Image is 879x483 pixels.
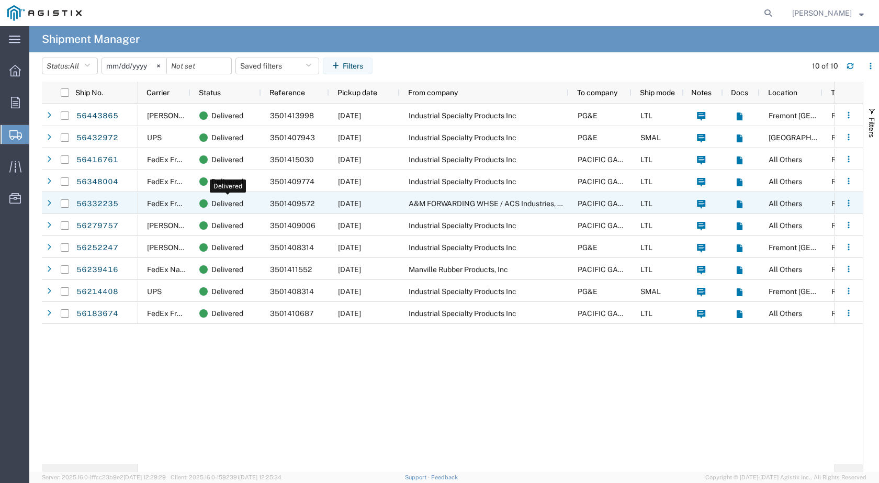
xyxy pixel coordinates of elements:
[270,287,314,296] span: 3501408314
[409,133,516,142] span: Industrial Specialty Products Inc
[147,309,211,318] span: FedEx Freight East
[640,309,652,318] span: LTL
[578,133,598,142] span: PG&E
[640,243,652,252] span: LTL
[123,474,166,480] span: [DATE] 12:29:29
[769,155,802,164] span: All Others
[831,155,855,164] span: RATED
[239,474,281,480] span: [DATE] 12:25:34
[76,174,119,190] a: 56348004
[831,221,855,230] span: RATED
[867,117,876,138] span: Filters
[338,133,361,142] span: 08/07/2025
[409,309,516,318] span: Industrial Specialty Products Inc
[76,306,119,322] a: 56183674
[171,474,281,480] span: Client: 2025.16.0-1592391
[211,105,243,127] span: Delivered
[769,133,843,142] span: Fresno DC
[640,221,652,230] span: LTL
[76,240,119,256] a: 56252247
[640,287,661,296] span: SMAL
[831,177,855,186] span: RATED
[338,243,361,252] span: 07/21/2025
[640,177,652,186] span: LTL
[211,302,243,324] span: Delivered
[76,130,119,147] a: 56432972
[431,474,458,480] a: Feedback
[831,287,855,296] span: RATED
[409,177,516,186] span: Industrial Specialty Products Inc
[70,62,79,70] span: All
[270,111,314,120] span: 3501413998
[578,199,704,208] span: PACIFIC GAS & ELECTRIC COMPANY
[270,155,314,164] span: 3501415030
[270,133,315,142] span: 3501407943
[578,309,704,318] span: PACIFIC GAS & ELECTRIC COMPANY
[7,5,82,21] img: logo
[769,265,802,274] span: All Others
[147,287,162,296] span: UPS
[76,262,119,278] a: 56239416
[831,265,855,274] span: RATED
[147,133,162,142] span: UPS
[338,111,361,120] span: 08/08/2025
[640,265,652,274] span: LTL
[147,221,252,230] span: Roy Miller Freight Lines
[769,287,873,296] span: Fremont DC
[731,88,748,97] span: Docs
[768,88,797,97] span: Location
[769,309,802,318] span: All Others
[640,133,661,142] span: SMAL
[640,88,675,97] span: Ship mode
[831,111,855,120] span: RATED
[405,474,431,480] a: Support
[409,111,516,120] span: Industrial Specialty Products Inc
[578,155,704,164] span: PACIFIC GAS & ELECTRIC COMPANY
[640,155,652,164] span: LTL
[76,108,119,125] a: 56443865
[102,58,166,74] input: Not set
[831,309,855,318] span: RATED
[578,265,704,274] span: PACIFIC GAS & ELECTRIC COMPANY
[578,287,598,296] span: PG&E
[199,88,221,97] span: Status
[211,280,243,302] span: Delivered
[769,111,873,120] span: Fremont DC
[211,171,243,193] span: Delivered
[769,199,802,208] span: All Others
[578,243,598,252] span: PG&E
[338,199,361,208] span: 07/30/2025
[338,177,361,186] span: 07/30/2025
[812,61,838,72] div: 10 of 10
[640,111,652,120] span: LTL
[42,58,98,74] button: Status:All
[338,309,361,318] span: 07/14/2025
[831,243,855,252] span: RATED
[337,88,377,97] span: Pickup date
[270,221,315,230] span: 3501409006
[338,287,361,296] span: 07/16/2025
[831,88,847,97] span: Type
[338,221,361,230] span: 07/23/2025
[409,243,516,252] span: Industrial Specialty Products Inc
[691,88,712,97] span: Notes
[75,88,103,97] span: Ship No.
[578,177,704,186] span: PACIFIC GAS & ELECTRIC COMPANY
[270,309,313,318] span: 3501410687
[338,155,361,164] span: 08/06/2025
[269,88,305,97] span: Reference
[42,474,166,480] span: Server: 2025.16.0-1ffcc23b9e2
[409,199,568,208] span: A&M FORWARDING WHSE / ACS Industries, Inc
[578,111,598,120] span: PG&E
[270,199,314,208] span: 3501409572
[640,199,652,208] span: LTL
[323,58,373,74] button: Filters
[76,152,119,169] a: 56416761
[42,26,140,52] h4: Shipment Manager
[769,177,802,186] span: All Others
[235,58,319,74] button: Saved filters
[409,265,508,274] span: Manville Rubber Products, Inc
[211,259,243,280] span: Delivered
[147,265,199,274] span: FedEx National
[211,215,243,237] span: Delivered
